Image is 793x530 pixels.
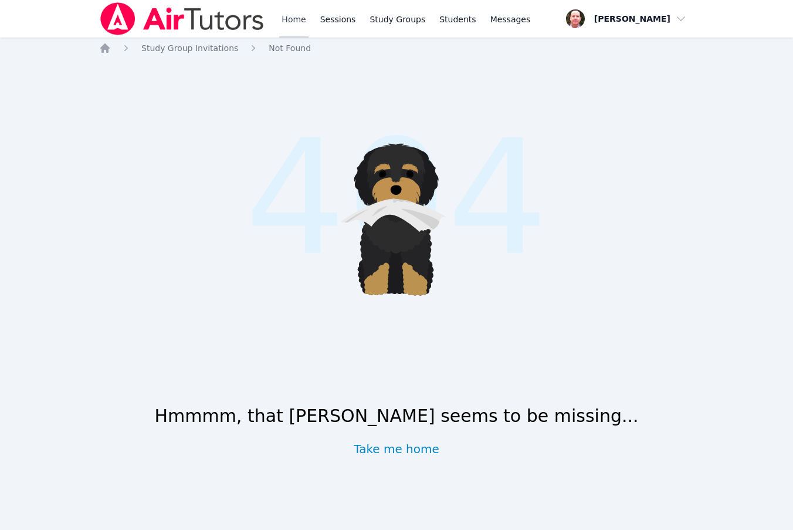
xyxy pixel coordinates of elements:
[269,43,311,53] span: Not Found
[490,13,531,25] span: Messages
[141,43,238,53] span: Study Group Invitations
[99,42,694,54] nav: Breadcrumb
[245,79,548,318] span: 404
[269,42,311,54] a: Not Found
[154,406,638,427] h1: Hmmmm, that [PERSON_NAME] seems to be missing...
[354,441,439,457] a: Take me home
[141,42,238,54] a: Study Group Invitations
[99,2,265,35] img: Air Tutors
